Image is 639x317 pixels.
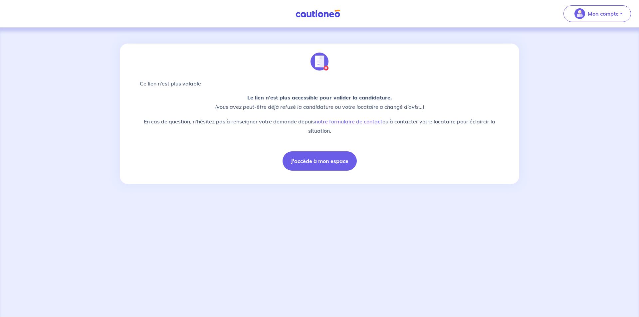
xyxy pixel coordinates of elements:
[293,10,343,18] img: Cautioneo
[574,8,585,19] img: illu_account_valid_menu.svg
[215,103,424,110] em: (vous avez peut-être déjà refusé la candidature ou votre locataire a changé d’avis...)
[140,79,499,87] p: Ce lien n’est plus valable
[140,117,499,135] p: En cas de question, n’hésitez pas à renseigner votre demande depuis ou à contacter votre locatair...
[311,53,328,71] img: illu_annulation_contrat.svg
[247,94,392,101] strong: Le lien n’est plus accessible pour valider la candidature.
[315,118,382,125] a: notre formulaire de contact
[588,10,619,18] p: Mon compte
[283,151,357,171] button: J'accède à mon espace
[563,5,631,22] button: illu_account_valid_menu.svgMon compte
